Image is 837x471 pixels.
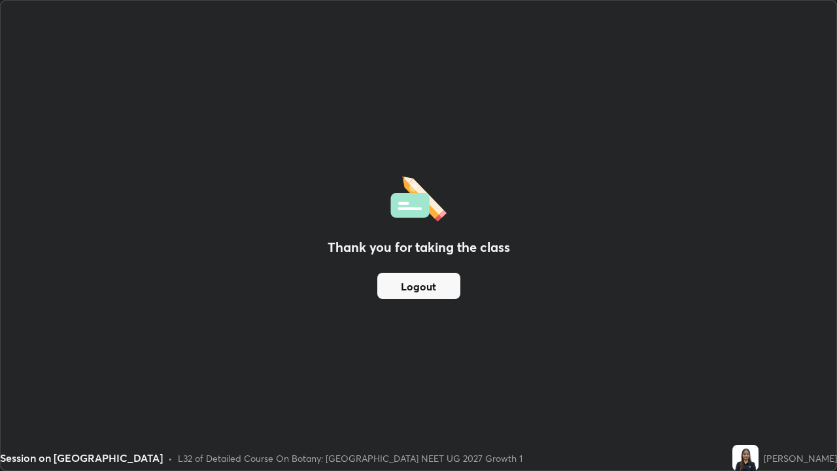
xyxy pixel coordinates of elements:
button: Logout [377,273,460,299]
img: 5dd7e0702dfe4f69bf807b934bb836a9.jpg [732,445,759,471]
div: [PERSON_NAME] [764,451,837,465]
h2: Thank you for taking the class [328,237,510,257]
div: • [168,451,173,465]
img: offlineFeedback.1438e8b3.svg [390,172,447,222]
div: L32 of Detailed Course On Botany: [GEOGRAPHIC_DATA] NEET UG 2027 Growth 1 [178,451,522,465]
